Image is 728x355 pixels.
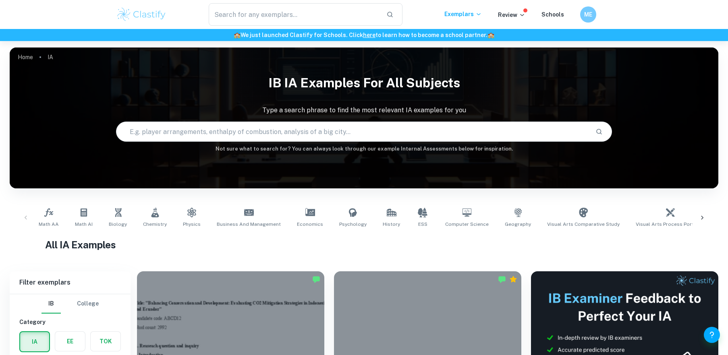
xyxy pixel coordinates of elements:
span: Visual Arts Process Portfolio [636,221,705,228]
span: ESS [418,221,427,228]
input: E.g. player arrangements, enthalpy of combustion, analysis of a big city... [116,120,589,143]
span: Business and Management [217,221,281,228]
h6: Category [19,318,121,326]
input: Search for any exemplars... [209,3,380,26]
a: here [363,32,375,38]
span: Physics [183,221,201,228]
span: History [383,221,400,228]
a: Home [18,52,33,63]
span: Geography [505,221,531,228]
button: TOK [91,332,120,351]
img: Clastify logo [116,6,167,23]
span: Computer Science [445,221,489,228]
p: Review [498,10,525,19]
span: Math AA [39,221,59,228]
span: Visual Arts Comparative Study [547,221,620,228]
span: Economics [297,221,323,228]
span: Psychology [339,221,367,228]
p: Exemplars [444,10,482,19]
button: EE [55,332,85,351]
h6: Not sure what to search for? You can always look through our example Internal Assessments below f... [10,145,718,153]
img: Marked [312,275,320,283]
h6: We just launched Clastify for Schools. Click to learn how to become a school partner. [2,31,726,39]
h1: All IA Examples [45,237,683,252]
h6: ME [583,10,593,19]
span: Math AI [75,221,93,228]
span: Biology [109,221,127,228]
h1: IB IA examples for all subjects [10,70,718,96]
button: IA [20,332,49,351]
span: 🏫 [234,32,241,38]
button: Search [592,125,606,138]
button: College [77,294,99,314]
button: ME [580,6,596,23]
button: IB [41,294,61,314]
p: IA [48,53,53,62]
div: Premium [509,275,517,283]
span: 🏫 [487,32,494,38]
img: Marked [498,275,506,283]
a: Schools [541,11,564,18]
p: Type a search phrase to find the most relevant IA examples for you [10,105,718,115]
div: Filter type choice [41,294,99,314]
h6: Filter exemplars [10,271,131,294]
span: Chemistry [143,221,167,228]
button: Help and Feedback [704,327,720,343]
